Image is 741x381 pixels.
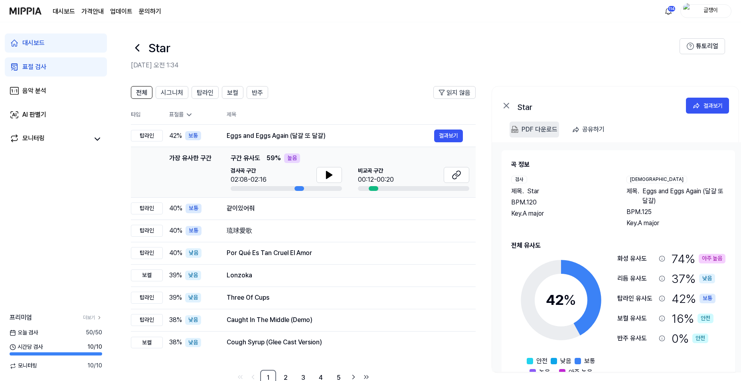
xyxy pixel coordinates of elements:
[169,248,182,258] span: 40 %
[680,4,731,18] button: profile글쟁이
[192,86,219,99] button: 탑라인
[672,250,725,267] div: 74 %
[699,274,715,283] div: 낮음
[672,290,715,307] div: 42 %
[358,167,394,175] span: 비교곡 구간
[185,271,201,280] div: 낮음
[227,338,463,347] div: Cough Syrup (Glee Cast Version)
[227,271,463,280] div: Lonzoka
[131,314,163,326] div: 탑라인
[582,124,605,135] div: 공유하기
[22,38,45,48] div: 대시보드
[227,131,434,141] div: Eggs and Eggs Again (달걀 또 달걀)
[110,7,132,16] a: 업데이트
[83,314,102,321] a: 더보기
[10,329,38,337] span: 오늘 검사
[185,338,201,348] div: 낮음
[22,134,45,145] div: 모니터링
[434,130,463,142] button: 결과보기
[131,202,163,214] div: 탑라인
[131,105,163,125] th: 타입
[617,274,656,283] div: 리듬 유사도
[231,167,267,175] span: 검사곡 구간
[131,130,163,142] div: 탑라인
[231,153,260,163] span: 구간 유사도
[662,5,675,18] button: 알림114
[668,6,676,12] div: 114
[680,38,725,54] button: 튜토리얼
[522,124,557,135] div: PDF 다운로드
[617,334,656,343] div: 반주 유사도
[447,88,470,98] span: 읽지 않음
[569,122,611,137] button: 공유하기
[148,39,170,56] h1: Star
[546,289,576,311] div: 42
[5,57,107,77] a: 표절 검사
[527,187,539,196] span: Star
[10,134,89,145] a: 모니터링
[511,241,725,250] h2: 전체 유사도
[53,7,75,16] a: 대시보드
[626,218,726,228] div: Key. A major
[131,247,163,259] div: 탑라인
[698,314,713,323] div: 안전
[511,187,524,196] span: 제목 .
[433,86,476,99] button: 읽지 않음
[86,329,102,337] span: 50 / 50
[358,175,394,185] div: 00:12-00:20
[672,270,715,287] div: 37 %
[5,81,107,100] a: 음악 분석
[197,88,213,98] span: 탑라인
[5,105,107,124] a: AI 판별기
[686,98,729,114] button: 결과보기
[511,209,611,218] div: Key. A major
[87,343,102,351] span: 10 / 10
[169,204,182,213] span: 40 %
[5,33,107,53] a: 대시보드
[672,310,713,327] div: 16 %
[227,315,463,325] div: Caught In The Middle (Demo)
[626,207,726,217] div: BPM. 125
[511,176,527,183] div: 검사
[247,86,268,99] button: 반주
[10,343,43,351] span: 시간당 검사
[700,294,715,303] div: 보통
[617,294,656,303] div: 탑라인 유사도
[683,3,693,19] img: profile
[131,61,680,70] h2: [DATE] 오전 1:34
[131,337,163,349] div: 보컬
[227,88,238,98] span: 보컬
[131,225,163,237] div: 탑라인
[227,105,476,124] th: 제목
[560,356,571,366] span: 낮음
[185,131,201,141] div: 보통
[22,110,46,120] div: AI 판별기
[518,101,677,110] div: Star
[131,86,152,99] button: 전체
[136,88,147,98] span: 전체
[511,198,611,207] div: BPM. 120
[81,7,104,16] button: 가격안내
[131,292,163,304] div: 탑라인
[169,315,182,325] span: 38 %
[703,101,723,110] div: 결과보기
[87,362,102,370] span: 10 / 10
[186,204,202,213] div: 보통
[22,86,46,96] div: 음악 분석
[510,122,559,137] button: PDF 다운로드
[169,226,182,236] span: 40 %
[186,248,202,258] div: 낮음
[227,293,463,302] div: Three Of Cups
[169,293,182,302] span: 39 %
[267,153,281,163] span: 59 %
[539,367,550,377] span: 높음
[131,269,163,281] div: 보컬
[252,88,263,98] span: 반주
[185,293,201,302] div: 낮음
[169,131,182,141] span: 42 %
[169,153,211,191] div: 가장 유사한 구간
[511,160,725,169] h2: 곡 정보
[642,187,726,206] span: Eggs and Eggs Again (달걀 또 달걀)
